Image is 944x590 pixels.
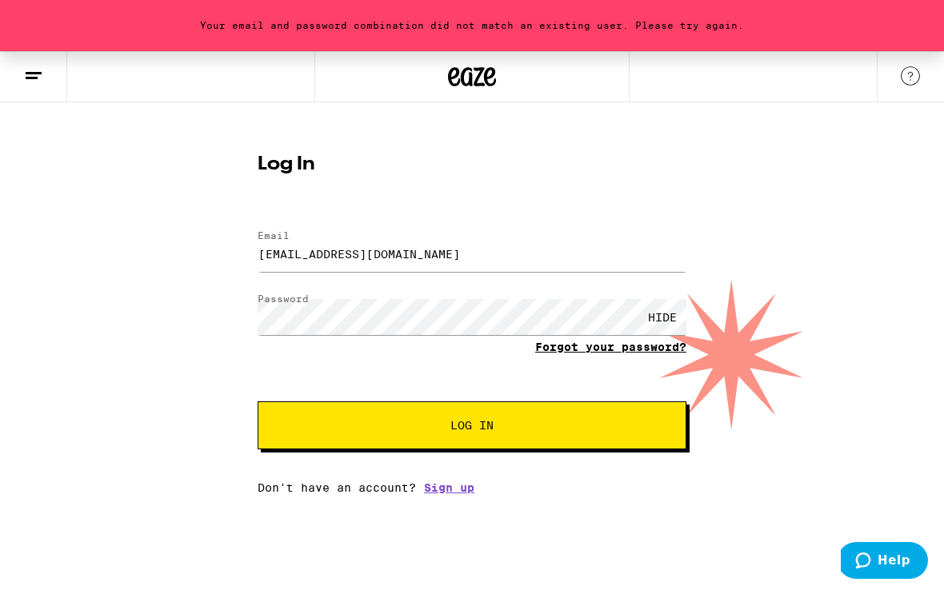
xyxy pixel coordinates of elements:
span: Log In [450,420,494,431]
input: Email [258,236,686,272]
a: Sign up [424,481,474,494]
iframe: Opens a widget where you can find more information [841,542,928,582]
label: Email [258,230,290,241]
h1: Log In [258,155,686,174]
label: Password [258,293,309,304]
a: Forgot your password? [535,341,686,353]
button: Log In [258,401,686,449]
div: Don't have an account? [258,481,686,494]
div: HIDE [638,299,686,335]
